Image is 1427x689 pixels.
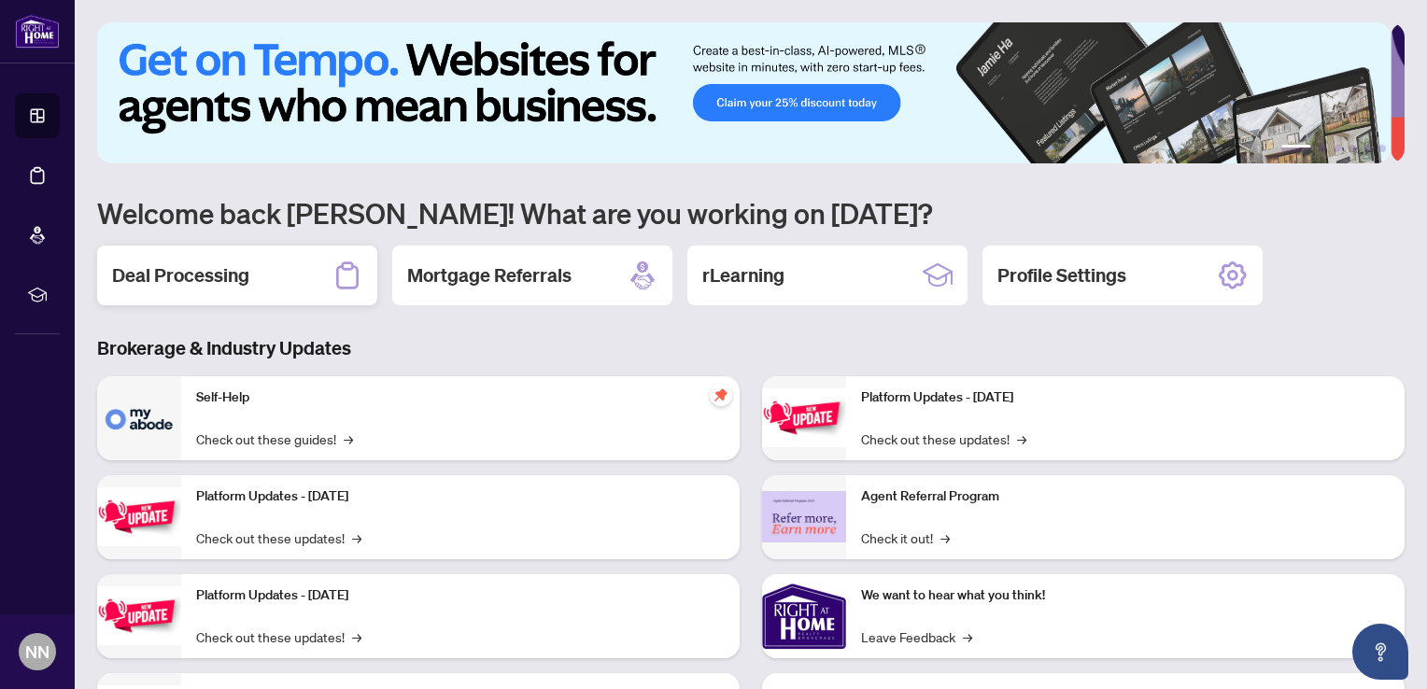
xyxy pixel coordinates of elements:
h2: Mortgage Referrals [407,262,572,288]
img: We want to hear what you think! [762,574,846,658]
span: → [344,429,353,449]
a: Check out these guides!→ [196,429,353,449]
button: 3 [1334,145,1341,152]
button: 2 [1319,145,1326,152]
h1: Welcome back [PERSON_NAME]! What are you working on [DATE]? [97,195,1405,231]
p: Platform Updates - [DATE] [196,585,725,606]
a: Check out these updates!→ [861,429,1026,449]
a: Check out these updates!→ [196,626,361,647]
span: → [352,626,361,647]
span: → [963,626,972,647]
a: Check it out!→ [861,527,950,548]
button: 1 [1281,145,1311,152]
h2: Deal Processing [112,262,249,288]
button: 5 [1363,145,1371,152]
h2: Profile Settings [997,262,1126,288]
img: Slide 0 [97,22,1391,163]
a: Leave Feedback→ [861,626,972,647]
h2: rLearning [702,262,784,288]
p: We want to hear what you think! [861,585,1390,606]
p: Platform Updates - [DATE] [861,387,1390,408]
img: Agent Referral Program [762,491,846,542]
p: Platform Updates - [DATE] [196,486,725,507]
h3: Brokerage & Industry Updates [97,335,1405,361]
button: 4 [1349,145,1356,152]
img: Platform Updates - September 16, 2025 [97,487,181,546]
img: Self-Help [97,376,181,460]
span: → [1017,429,1026,449]
span: pushpin [710,384,732,406]
span: → [940,527,950,548]
button: Open asap [1352,624,1408,680]
span: NN [25,639,49,665]
p: Self-Help [196,387,725,408]
img: logo [15,14,60,49]
button: 6 [1378,145,1386,152]
a: Check out these updates!→ [196,527,361,548]
img: Platform Updates - July 21, 2025 [97,586,181,645]
span: → [352,527,361,548]
p: Agent Referral Program [861,486,1390,507]
img: Platform Updates - June 23, 2025 [762,388,846,447]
